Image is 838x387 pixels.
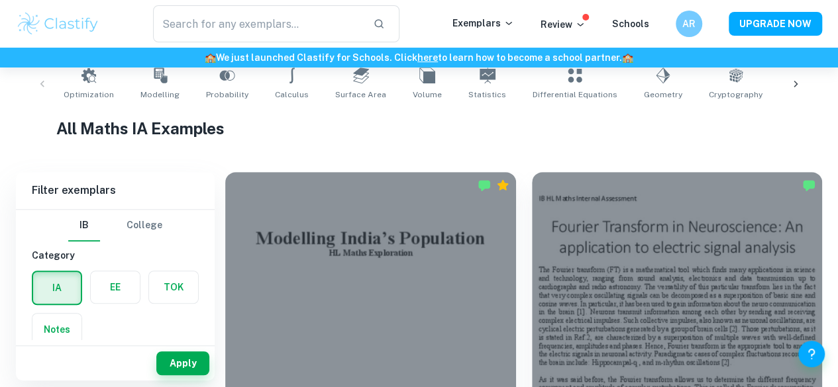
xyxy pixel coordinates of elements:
[275,89,309,101] span: Calculus
[676,11,702,37] button: AR
[622,52,633,63] span: 🏫
[206,89,248,101] span: Probability
[452,16,514,30] p: Exemplars
[16,11,100,37] img: Clastify logo
[56,116,782,140] h1: All Maths IA Examples
[335,89,386,101] span: Surface Area
[709,89,762,101] span: Cryptography
[533,89,617,101] span: Differential Equations
[3,50,835,65] h6: We just launched Clastify for Schools. Click to learn how to become a school partner.
[149,271,198,303] button: TOK
[153,5,362,42] input: Search for any exemplars...
[802,179,815,192] img: Marked
[468,89,506,101] span: Statistics
[496,179,509,192] div: Premium
[32,248,199,263] h6: Category
[140,89,180,101] span: Modelling
[68,210,100,241] button: IB
[612,19,649,29] a: Schools
[644,89,682,101] span: Geometry
[541,17,586,32] p: Review
[91,271,140,303] button: EE
[417,52,438,63] a: here
[205,52,216,63] span: 🏫
[68,210,162,241] div: Filter type choice
[729,12,822,36] button: UPGRADE NOW
[32,314,81,345] button: Notes
[16,172,215,209] h6: Filter exemplars
[413,89,442,101] span: Volume
[682,17,697,31] h6: AR
[64,89,114,101] span: Optimization
[156,351,209,375] button: Apply
[478,179,491,192] img: Marked
[798,341,825,367] button: Help and Feedback
[33,272,81,304] button: IA
[127,210,162,241] button: College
